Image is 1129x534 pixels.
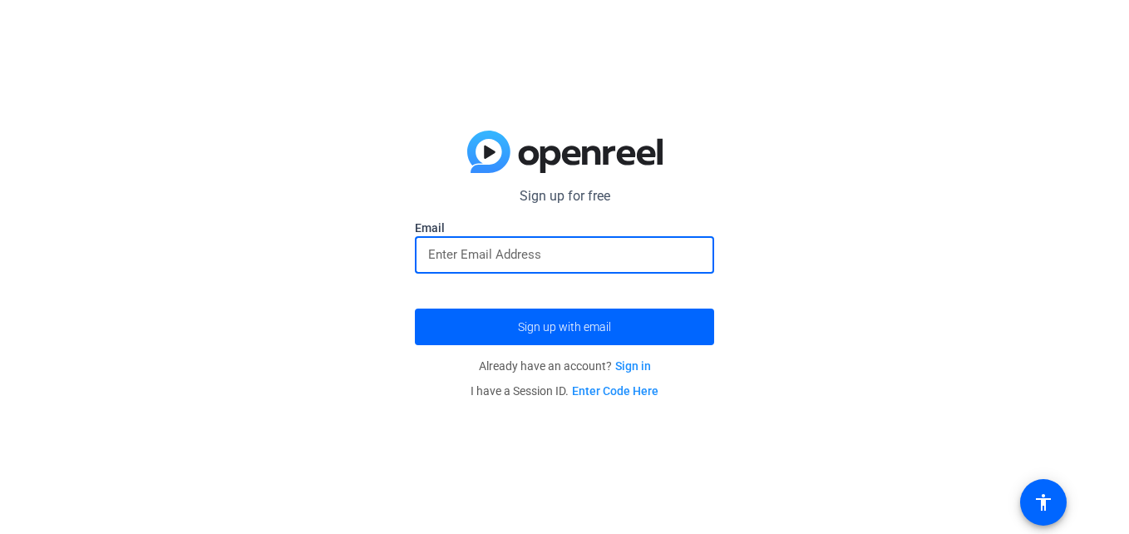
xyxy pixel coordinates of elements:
a: Enter Code Here [572,384,658,398]
label: Email [415,220,714,236]
span: I have a Session ID. [471,384,658,398]
a: Sign in [615,359,651,373]
img: blue-gradient.svg [467,131,663,174]
mat-icon: accessibility [1033,492,1053,512]
input: Enter Email Address [428,245,701,265]
button: Sign up with email [415,309,714,345]
p: Sign up for free [415,186,714,206]
span: Already have an account? [479,359,651,373]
